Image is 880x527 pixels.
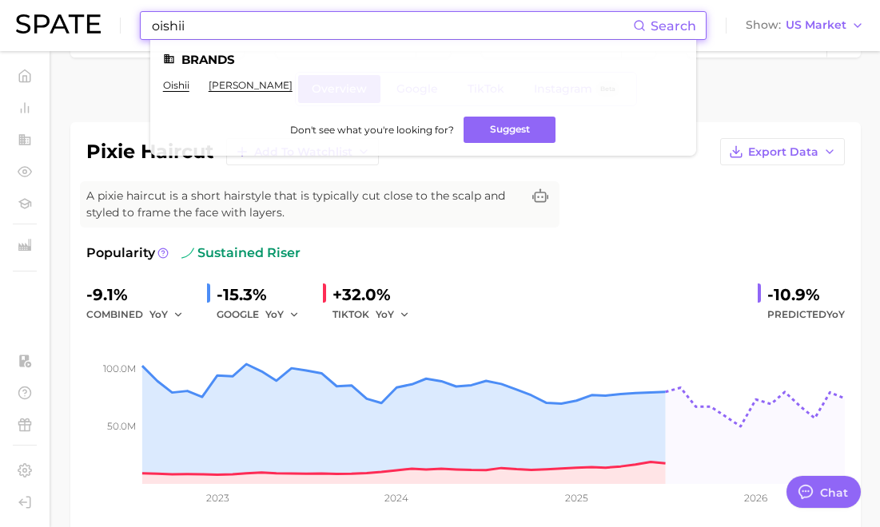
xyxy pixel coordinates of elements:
div: +32.0% [332,282,420,307]
span: Predicted [767,305,845,324]
button: ShowUS Market [742,15,868,36]
button: YoY [265,305,300,324]
tspan: 2026 [744,492,767,504]
span: Export Data [748,145,818,159]
span: Show [746,21,781,30]
span: YoY [376,307,394,321]
span: A pixie haircut is a short hairstyle that is typically cut close to the scalp and styled to frame... [86,188,521,221]
span: Don't see what you're looking for? [290,124,454,136]
span: Popularity [86,244,155,263]
tspan: 2024 [384,492,408,504]
div: GOOGLE [217,305,310,324]
span: Search [651,18,696,34]
li: Brands [163,53,683,66]
button: Suggest [464,117,555,143]
div: -15.3% [217,282,310,307]
tspan: 2025 [565,492,588,504]
a: Log out. Currently logged in with e-mail addison@spate.nyc. [13,490,37,514]
div: -9.1% [86,282,194,307]
tspan: 2023 [206,492,229,504]
button: Export Data [720,138,845,165]
a: [PERSON_NAME] [209,79,293,91]
span: YoY [149,307,168,321]
a: oishii [163,79,189,91]
span: YoY [826,308,845,320]
span: US Market [786,21,846,30]
img: SPATE [16,14,101,34]
span: sustained riser [181,244,301,263]
span: YoY [265,307,284,321]
img: sustained riser [181,247,194,260]
h1: pixie haircut [86,142,213,161]
input: Search here for a brand, industry, or ingredient [150,12,633,39]
div: combined [86,305,194,324]
div: -10.9% [767,282,845,307]
button: YoY [376,305,410,324]
div: TIKTOK [332,305,420,324]
button: YoY [149,305,184,324]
